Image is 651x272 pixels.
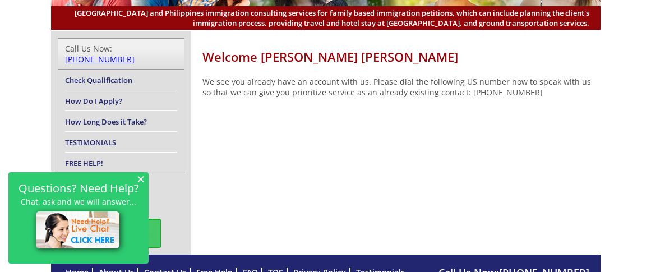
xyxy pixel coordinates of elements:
img: live-chat-icon.png [31,206,127,256]
p: We see you already have an account with us. Please dial the following US number now to speak with... [202,76,601,98]
a: [PHONE_NUMBER] [65,54,135,64]
span: × [137,174,145,183]
p: Chat, ask and we will answer... [14,197,143,206]
a: How Long Does it Take? [65,117,147,127]
h1: Welcome [PERSON_NAME] [PERSON_NAME] [202,48,601,65]
a: How Do I Apply? [65,96,122,106]
span: [GEOGRAPHIC_DATA] and Philippines immigration consulting services for family based immigration pe... [62,8,589,28]
a: FREE HELP! [65,158,103,168]
a: TESTIMONIALS [65,137,116,147]
h2: Questions? Need Help? [14,183,143,193]
div: Call Us Now: [65,43,177,64]
a: Check Qualification [65,75,132,85]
